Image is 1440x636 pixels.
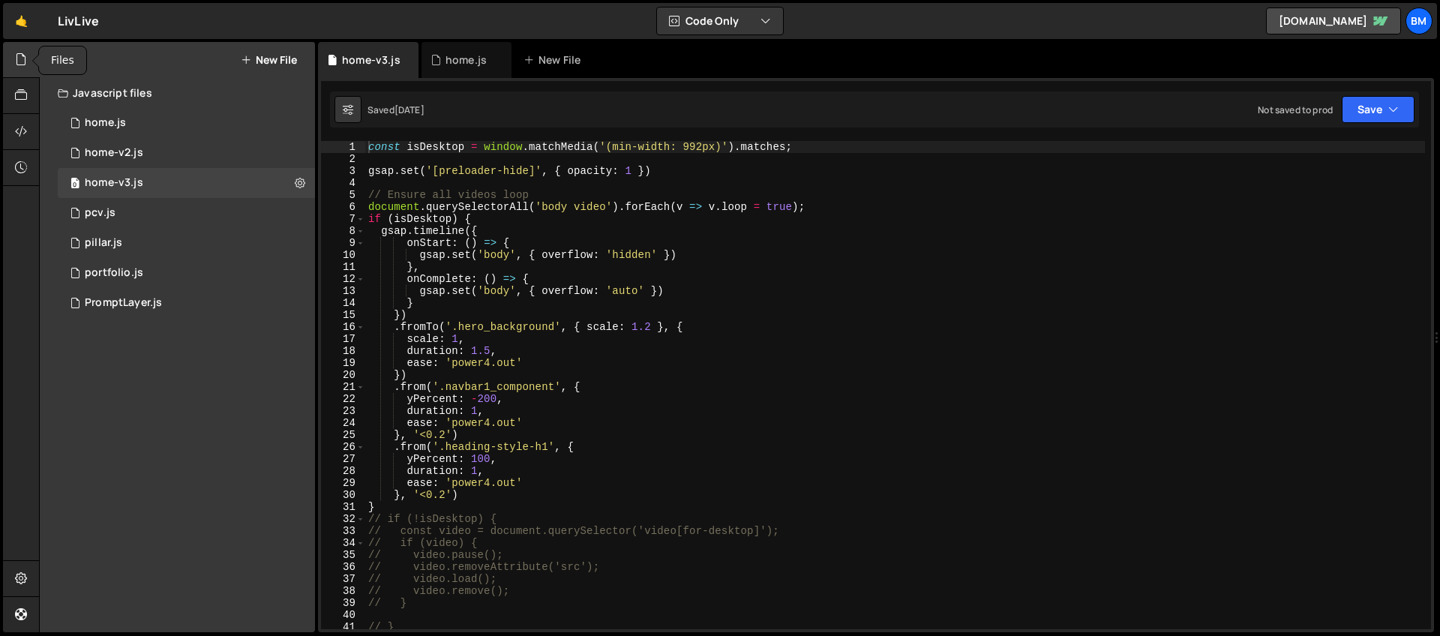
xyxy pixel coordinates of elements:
[321,465,365,477] div: 28
[321,393,365,405] div: 22
[321,513,365,525] div: 32
[321,153,365,165] div: 2
[58,258,315,288] div: 15988/44549.js
[321,561,365,573] div: 36
[445,52,487,67] div: home.js
[40,78,315,108] div: Javascript files
[367,103,424,116] div: Saved
[321,237,365,249] div: 9
[85,116,126,130] div: home.js
[58,138,315,168] div: 15988/43362.js
[321,357,365,369] div: 19
[321,333,365,345] div: 17
[321,429,365,441] div: 25
[321,405,365,417] div: 23
[321,549,365,561] div: 35
[321,345,365,357] div: 18
[321,285,365,297] div: 13
[85,176,143,190] div: home-v3.js
[85,236,122,250] div: pillar.js
[58,12,99,30] div: LivLive
[321,141,365,153] div: 1
[394,103,424,116] div: [DATE]
[321,249,365,261] div: 10
[85,296,162,310] div: PromptLayer.js
[321,189,365,201] div: 5
[321,489,365,501] div: 30
[321,201,365,213] div: 6
[321,537,365,549] div: 34
[321,597,365,609] div: 39
[58,288,315,318] div: 15988/43027.js
[342,52,400,67] div: home-v3.js
[321,573,365,585] div: 37
[321,213,365,225] div: 7
[321,609,365,621] div: 40
[58,198,315,228] div: 15988/43107.js
[58,108,315,138] div: 15988/42782.js
[58,168,315,198] div: 15988/43415.js
[321,261,365,273] div: 11
[321,369,365,381] div: 20
[321,501,365,513] div: 31
[85,266,143,280] div: portfolio.js
[85,206,115,220] div: pcv.js
[58,228,315,258] div: 15988/44970.js
[321,225,365,237] div: 8
[321,453,365,465] div: 27
[321,309,365,321] div: 15
[1342,96,1414,123] button: Save
[523,52,586,67] div: New File
[321,273,365,285] div: 12
[321,417,365,429] div: 24
[321,621,365,633] div: 41
[85,146,143,160] div: home-v2.js
[70,178,79,190] span: 0
[1266,7,1401,34] a: [DOMAIN_NAME]
[657,7,783,34] button: Code Only
[39,46,86,74] div: Files
[321,297,365,309] div: 14
[321,381,365,393] div: 21
[321,441,365,453] div: 26
[321,165,365,177] div: 3
[321,321,365,333] div: 16
[1405,7,1432,34] a: bm
[321,477,365,489] div: 29
[3,3,40,39] a: 🤙
[1258,103,1333,116] div: Not saved to prod
[321,585,365,597] div: 38
[321,525,365,537] div: 33
[241,54,297,66] button: New File
[321,177,365,189] div: 4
